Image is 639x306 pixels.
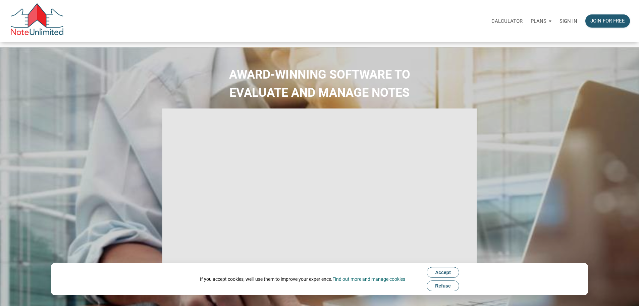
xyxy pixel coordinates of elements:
a: Plans [527,10,555,32]
h2: AWARD-WINNING SOFTWARE TO EVALUATE AND MANAGE NOTES [5,65,634,102]
a: Join for free [581,10,634,32]
a: Calculator [487,10,527,32]
div: If you accept cookies, we'll use them to improve your experience. [200,276,405,282]
button: Join for free [585,14,630,28]
p: Plans [531,18,546,24]
span: Accept [435,270,451,275]
p: Sign in [560,18,577,24]
span: Refuse [435,283,451,289]
a: Find out more and manage cookies [332,276,405,282]
button: Plans [527,11,555,31]
button: Refuse [427,280,459,291]
p: Calculator [491,18,523,24]
button: Accept [427,267,459,278]
div: Join for free [590,17,625,25]
a: Sign in [555,10,581,32]
iframe: NoteUnlimited [162,108,477,286]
